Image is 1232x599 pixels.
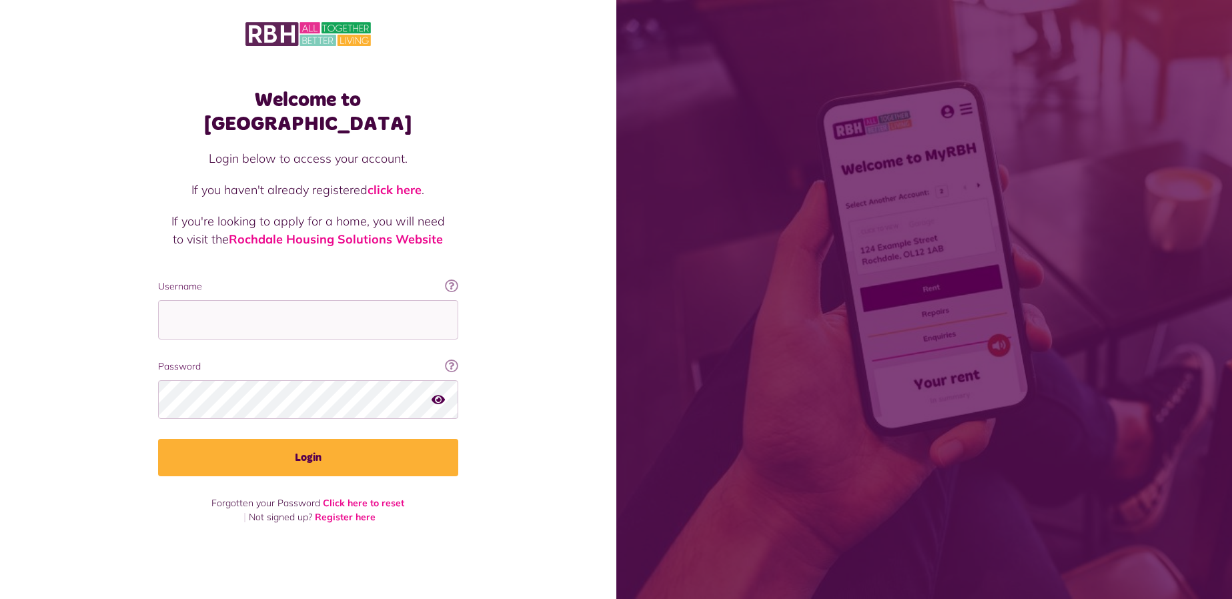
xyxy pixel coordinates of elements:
[211,497,320,509] span: Forgotten your Password
[245,20,371,48] img: MyRBH
[171,212,445,248] p: If you're looking to apply for a home, you will need to visit the
[158,88,458,136] h1: Welcome to [GEOGRAPHIC_DATA]
[323,497,404,509] a: Click here to reset
[249,511,312,523] span: Not signed up?
[229,231,443,247] a: Rochdale Housing Solutions Website
[158,439,458,476] button: Login
[171,149,445,167] p: Login below to access your account.
[171,181,445,199] p: If you haven't already registered .
[315,511,376,523] a: Register here
[158,279,458,293] label: Username
[158,360,458,374] label: Password
[368,182,422,197] a: click here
